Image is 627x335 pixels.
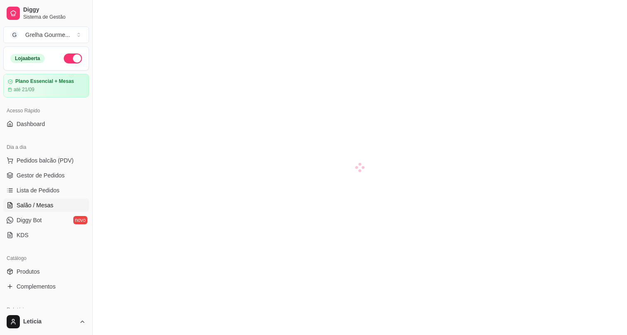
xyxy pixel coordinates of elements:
span: Diggy Bot [17,216,42,224]
span: G [10,31,19,39]
span: Diggy [23,6,86,14]
div: Grelha Gourme ... [25,31,70,39]
span: Lista de Pedidos [17,186,60,194]
a: Salão / Mesas [3,199,89,212]
span: Produtos [17,267,40,276]
a: Gestor de Pedidos [3,169,89,182]
a: Plano Essencial + Mesasaté 21/09 [3,74,89,97]
span: Sistema de Gestão [23,14,86,20]
a: Complementos [3,280,89,293]
div: Catálogo [3,252,89,265]
a: Lista de Pedidos [3,184,89,197]
button: Alterar Status [64,53,82,63]
span: Dashboard [17,120,45,128]
a: DiggySistema de Gestão [3,3,89,23]
span: Pedidos balcão (PDV) [17,156,74,165]
div: Dia a dia [3,141,89,154]
article: até 21/09 [14,86,34,93]
a: Produtos [3,265,89,278]
span: KDS [17,231,29,239]
span: Leticia [23,318,76,325]
button: Select a team [3,27,89,43]
article: Plano Essencial + Mesas [15,78,74,85]
div: Acesso Rápido [3,104,89,117]
a: Dashboard [3,117,89,131]
span: Gestor de Pedidos [17,171,65,180]
a: Diggy Botnovo [3,214,89,227]
button: Pedidos balcão (PDV) [3,154,89,167]
a: KDS [3,228,89,242]
span: Salão / Mesas [17,201,53,209]
span: Relatórios [7,306,29,313]
div: Loja aberta [10,54,45,63]
span: Complementos [17,282,55,291]
button: Leticia [3,312,89,332]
